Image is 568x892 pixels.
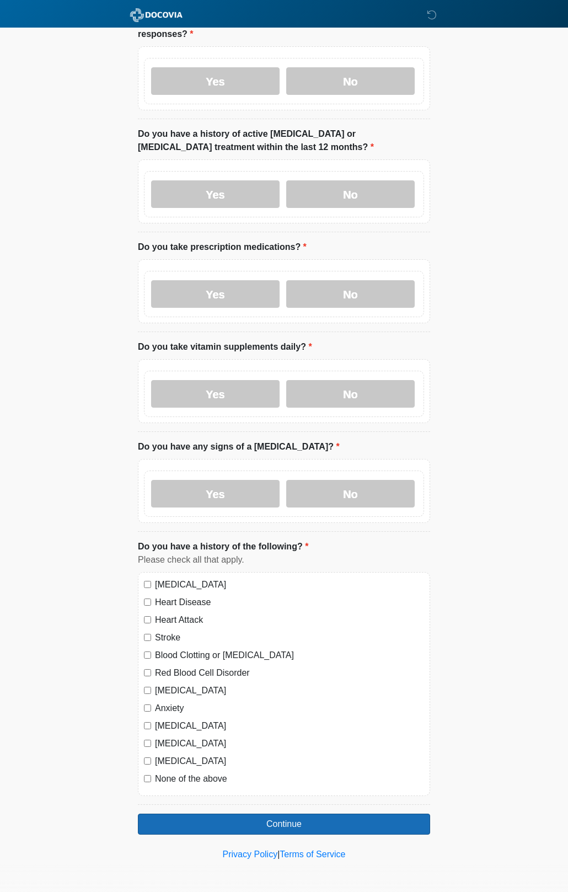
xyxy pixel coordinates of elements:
[144,634,151,641] input: Stroke
[144,722,151,729] input: [MEDICAL_DATA]
[155,755,424,768] label: [MEDICAL_DATA]
[144,757,151,765] input: [MEDICAL_DATA]
[286,67,415,95] label: No
[151,480,280,508] label: Yes
[144,651,151,659] input: Blood Clotting or [MEDICAL_DATA]
[155,631,424,644] label: Stroke
[144,669,151,676] input: Red Blood Cell Disorder
[151,380,280,408] label: Yes
[155,666,424,680] label: Red Blood Cell Disorder
[286,180,415,208] label: No
[127,8,186,22] img: ABC Med Spa- GFEase Logo
[286,280,415,308] label: No
[155,596,424,609] label: Heart Disease
[144,740,151,747] input: [MEDICAL_DATA]
[223,850,278,859] a: Privacy Policy
[144,581,151,588] input: [MEDICAL_DATA]
[138,540,308,553] label: Do you have a history of the following?
[151,280,280,308] label: Yes
[138,814,430,835] button: Continue
[155,613,424,627] label: Heart Attack
[144,704,151,712] input: Anxiety
[144,616,151,623] input: Heart Attack
[286,480,415,508] label: No
[155,772,424,786] label: None of the above
[286,380,415,408] label: No
[151,67,280,95] label: Yes
[277,850,280,859] a: |
[138,553,430,567] div: Please check all that apply.
[151,180,280,208] label: Yes
[144,687,151,694] input: [MEDICAL_DATA]
[155,649,424,662] label: Blood Clotting or [MEDICAL_DATA]
[144,775,151,782] input: None of the above
[155,702,424,715] label: Anxiety
[280,850,345,859] a: Terms of Service
[138,340,312,354] label: Do you take vitamin supplements daily?
[155,719,424,733] label: [MEDICAL_DATA]
[138,241,307,254] label: Do you take prescription medications?
[155,578,424,591] label: [MEDICAL_DATA]
[138,127,430,154] label: Do you have a history of active [MEDICAL_DATA] or [MEDICAL_DATA] treatment within the last 12 mon...
[155,684,424,697] label: [MEDICAL_DATA]
[144,599,151,606] input: Heart Disease
[155,737,424,750] label: [MEDICAL_DATA]
[138,440,340,453] label: Do you have any signs of a [MEDICAL_DATA]?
